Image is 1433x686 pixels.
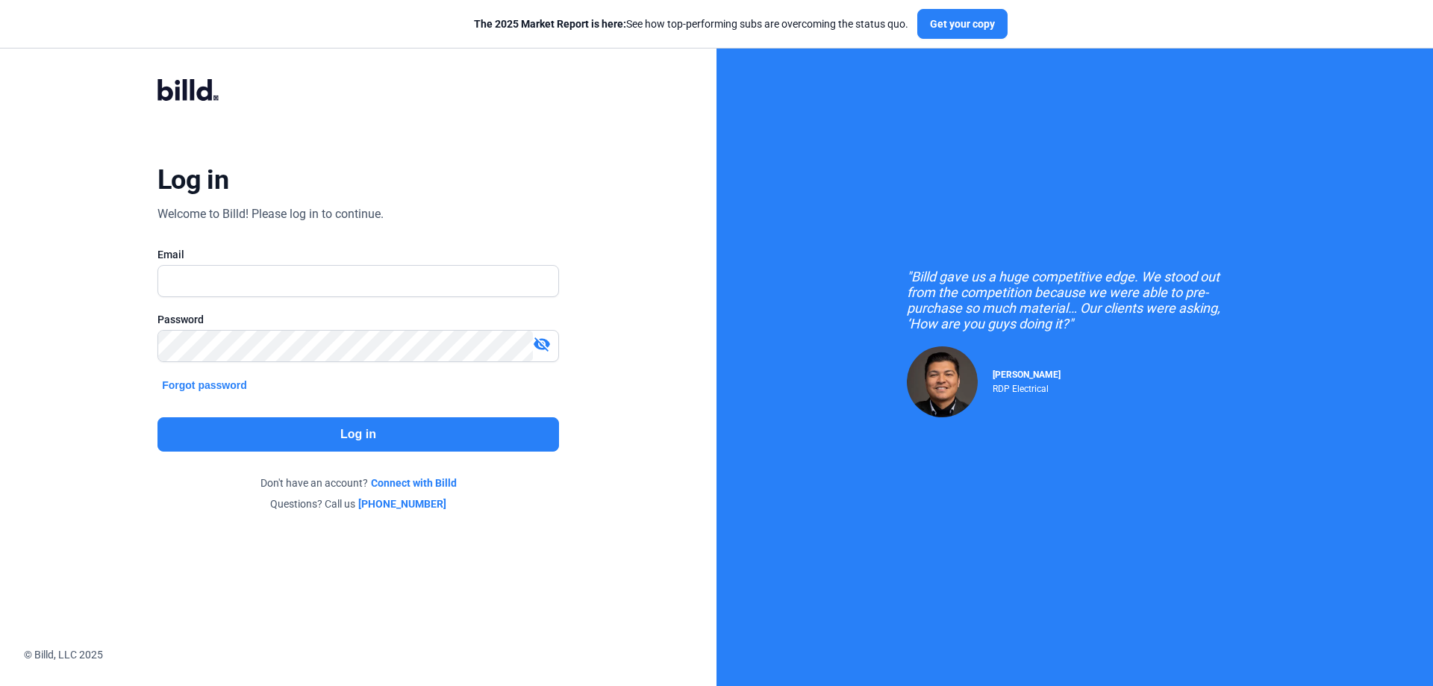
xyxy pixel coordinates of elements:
div: Log in [157,163,228,196]
div: RDP Electrical [993,380,1061,394]
div: Email [157,247,559,262]
button: Forgot password [157,377,252,393]
div: Password [157,312,559,327]
mat-icon: visibility_off [533,335,551,353]
button: Get your copy [917,9,1008,39]
div: Don't have an account? [157,475,559,490]
span: The 2025 Market Report is here: [474,18,626,30]
a: [PHONE_NUMBER] [358,496,446,511]
div: See how top-performing subs are overcoming the status quo. [474,16,908,31]
span: [PERSON_NAME] [993,369,1061,380]
div: "Billd gave us a huge competitive edge. We stood out from the competition because we were able to... [907,269,1243,331]
button: Log in [157,417,559,452]
img: Raul Pacheco [907,346,978,417]
div: Questions? Call us [157,496,559,511]
div: Welcome to Billd! Please log in to continue. [157,205,384,223]
a: Connect with Billd [371,475,457,490]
